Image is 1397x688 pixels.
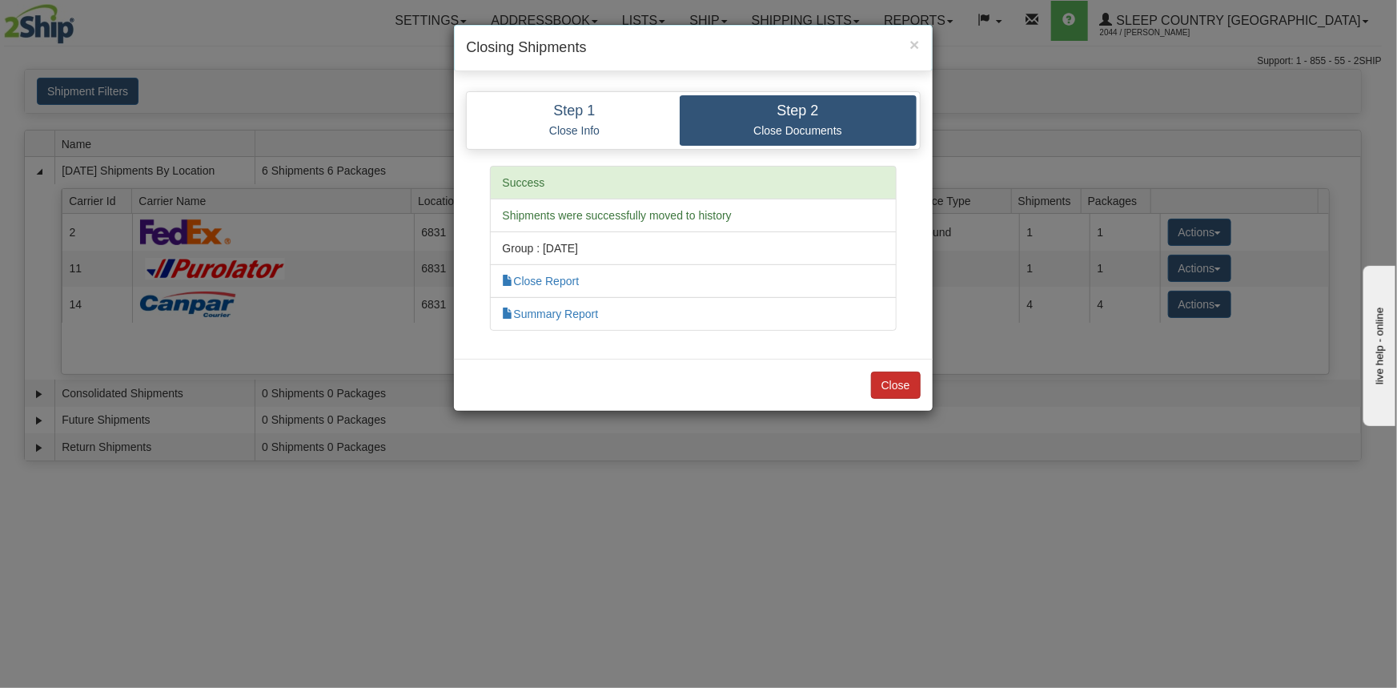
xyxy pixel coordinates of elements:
h4: Closing Shipments [467,38,920,58]
h4: Step 2 [692,103,905,119]
li: Group : [DATE] [490,231,897,265]
li: Success [490,166,897,199]
button: Close [871,372,921,399]
a: Close Report [503,275,580,288]
a: Step 2 Close Documents [680,95,917,146]
a: Summary Report [503,308,599,320]
span: × [909,35,919,54]
a: Step 1 Close Info [470,95,680,146]
div: live help - online [12,14,148,26]
h4: Step 1 [482,103,668,119]
p: Close Documents [692,123,905,138]
button: Close [909,36,919,53]
iframe: chat widget [1360,262,1395,425]
li: Shipments were successfully moved to history [490,199,897,232]
p: Close Info [482,123,668,138]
